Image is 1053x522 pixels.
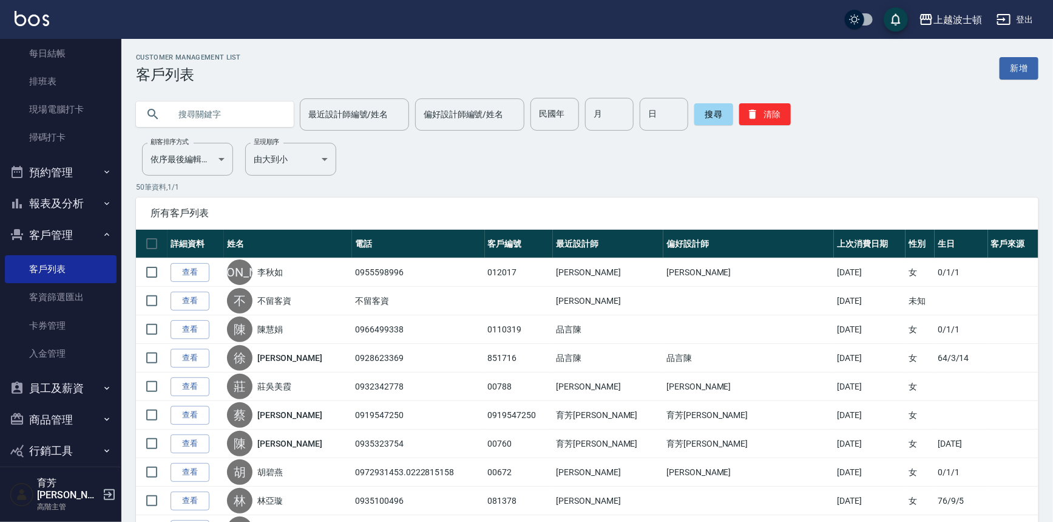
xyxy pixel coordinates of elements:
[227,431,252,456] div: 陳
[834,401,906,430] td: [DATE]
[352,487,484,515] td: 0935100496
[257,495,283,507] a: 林亞璇
[5,219,117,251] button: 客戶管理
[906,230,935,258] th: 性別
[171,492,209,510] a: 查看
[227,374,252,399] div: 莊
[553,430,663,458] td: 育芳[PERSON_NAME]
[227,288,252,314] div: 不
[906,487,935,515] td: 女
[227,488,252,513] div: 林
[5,157,117,188] button: 預約管理
[553,230,663,258] th: 最近設計師
[5,188,117,219] button: 報表及分析
[227,345,252,371] div: 徐
[1000,57,1038,80] a: 新增
[553,287,663,315] td: [PERSON_NAME]
[485,430,554,458] td: 00760
[553,401,663,430] td: 育芳[PERSON_NAME]
[171,263,209,282] a: 查看
[553,487,663,515] td: [PERSON_NAME]
[352,430,484,458] td: 0935323754
[37,477,99,501] h5: 育芳[PERSON_NAME]
[935,315,988,344] td: 0/1/1
[227,402,252,428] div: 蔡
[168,230,224,258] th: 詳細資料
[254,137,279,146] label: 呈現順序
[171,406,209,425] a: 查看
[834,287,906,315] td: [DATE]
[171,377,209,396] a: 查看
[485,373,554,401] td: 00788
[170,98,284,131] input: 搜尋關鍵字
[834,258,906,287] td: [DATE]
[257,323,283,335] a: 陳慧娟
[257,409,322,421] a: [PERSON_NAME]
[5,312,117,340] a: 卡券管理
[906,430,935,458] td: 女
[257,380,291,393] a: 莊吳美霞
[352,258,484,287] td: 0955598996
[834,487,906,515] td: [DATE]
[136,53,241,61] h2: Customer Management List
[992,9,1038,31] button: 登出
[935,458,988,487] td: 0/1/1
[171,463,209,482] a: 查看
[136,66,241,83] h3: 客戶列表
[906,458,935,487] td: 女
[151,207,1024,219] span: 所有客戶列表
[227,317,252,342] div: 陳
[257,266,283,278] a: 李秋如
[935,430,988,458] td: [DATE]
[553,258,663,287] td: [PERSON_NAME]
[906,344,935,373] td: 女
[352,458,484,487] td: 0972931453.0222815158
[5,123,117,151] a: 掃碼打卡
[485,230,554,258] th: 客戶編號
[352,287,484,315] td: 不留客資
[663,373,834,401] td: [PERSON_NAME]
[257,466,283,478] a: 胡碧燕
[485,258,554,287] td: 012017
[352,401,484,430] td: 0919547250
[553,458,663,487] td: [PERSON_NAME]
[352,344,484,373] td: 0928623369
[352,315,484,344] td: 0966499338
[485,401,554,430] td: 0919547250
[5,255,117,283] a: 客戶列表
[227,459,252,485] div: 胡
[834,430,906,458] td: [DATE]
[906,401,935,430] td: 女
[663,344,834,373] td: 品言陳
[37,501,99,512] p: 高階主管
[485,315,554,344] td: 0110319
[906,287,935,315] td: 未知
[663,258,834,287] td: [PERSON_NAME]
[5,435,117,467] button: 行銷工具
[5,404,117,436] button: 商品管理
[142,143,233,176] div: 依序最後編輯時間
[485,344,554,373] td: 851716
[485,487,554,515] td: 081378
[663,458,834,487] td: [PERSON_NAME]
[171,349,209,368] a: 查看
[834,230,906,258] th: 上次消費日期
[935,230,988,258] th: 生日
[171,434,209,453] a: 查看
[935,344,988,373] td: 64/3/14
[933,12,982,27] div: 上越波士頓
[245,143,336,176] div: 由大到小
[906,258,935,287] td: 女
[352,373,484,401] td: 0932342778
[663,430,834,458] td: 育芳[PERSON_NAME]
[906,315,935,344] td: 女
[171,320,209,339] a: 查看
[485,458,554,487] td: 00672
[663,401,834,430] td: 育芳[PERSON_NAME]
[352,230,484,258] th: 電話
[5,340,117,368] a: 入金管理
[935,258,988,287] td: 0/1/1
[884,7,908,32] button: save
[834,344,906,373] td: [DATE]
[151,137,189,146] label: 顧客排序方式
